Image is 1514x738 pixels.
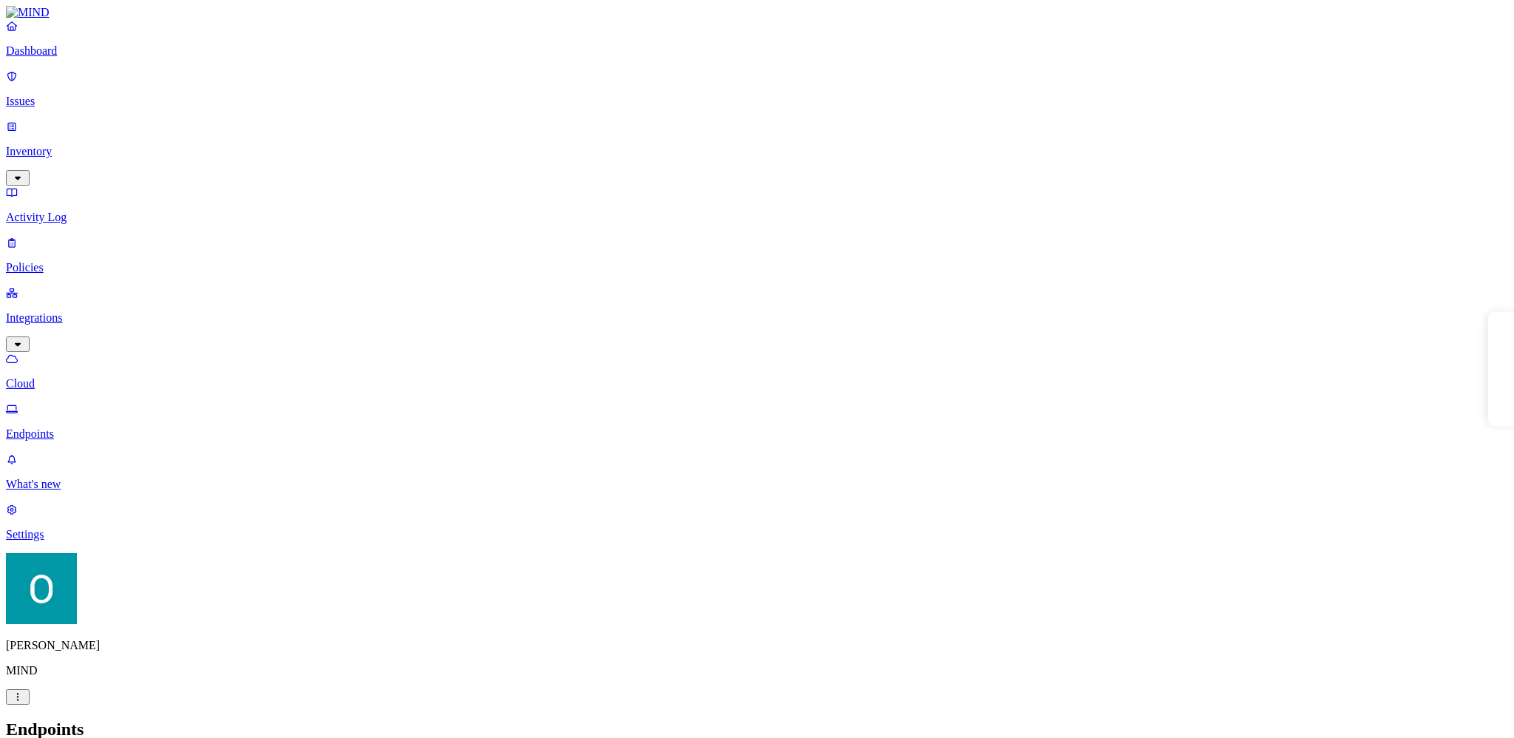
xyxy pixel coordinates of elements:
[6,402,1508,441] a: Endpoints
[6,352,1508,390] a: Cloud
[6,120,1508,183] a: Inventory
[6,311,1508,325] p: Integrations
[6,44,1508,58] p: Dashboard
[6,261,1508,274] p: Policies
[6,664,1508,677] p: MIND
[6,453,1508,491] a: What's new
[6,528,1508,541] p: Settings
[6,478,1508,491] p: What's new
[6,70,1508,108] a: Issues
[6,236,1508,274] a: Policies
[6,95,1508,108] p: Issues
[6,19,1508,58] a: Dashboard
[6,286,1508,350] a: Integrations
[6,6,50,19] img: MIND
[6,553,77,624] img: Ofir Englard
[6,6,1508,19] a: MIND
[6,211,1508,224] p: Activity Log
[6,186,1508,224] a: Activity Log
[6,145,1508,158] p: Inventory
[6,427,1508,441] p: Endpoints
[6,639,1508,652] p: [PERSON_NAME]
[6,377,1508,390] p: Cloud
[6,503,1508,541] a: Settings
